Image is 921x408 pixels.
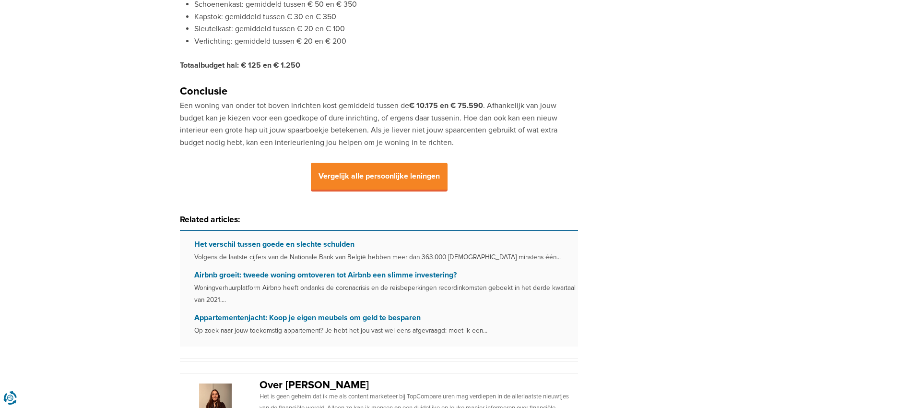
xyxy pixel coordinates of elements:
[194,23,578,36] li: Sleutelkast: gemiddeld tussen € 20 en € 100
[194,284,576,304] small: Woningverhuurplatform Airbnb heeft ondanks de coronacrisis en de reisbeperkingen recordinkomsten ...
[194,253,561,261] small: Volgens de laatste cijfers van de Nationale Bank van België hebben meer dan 363.000 [DEMOGRAPHIC_...
[409,101,483,110] strong: € 10.175 en € 75.590
[180,100,578,149] p: Een woning van onder tot boven inrichten kost gemiddeld tussen de . Afhankelijk van jouw budget k...
[194,326,487,335] small: Op zoek naar jouw toekomstig appartement? Je hebt het jou vast wel eens afgevraagd: moet ik een...
[194,270,457,280] a: Airbnb groeit: tweede woning omtoveren tot Airbnb een slimme investering?
[311,163,448,192] span: Vergelijk alle persoonlijke leningen
[180,85,227,98] strong: Conclusie
[194,36,578,48] li: Verlichting: gemiddeld tussen € 20 en € 200
[194,313,421,323] a: Appartementenjacht: Koop je eigen meubels om geld te besparen
[311,172,448,180] a: Vergelijk alle persoonlijke leningen
[194,11,578,24] li: Kapstok: gemiddeld tussen € 30 en € 350
[260,380,578,391] h2: Over [PERSON_NAME]
[180,212,578,231] h3: Related articles:
[194,240,354,249] a: Het verschil tussen goede en slechte schulden
[180,60,300,70] strong: Totaalbudget hal: € 125 en € 1.250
